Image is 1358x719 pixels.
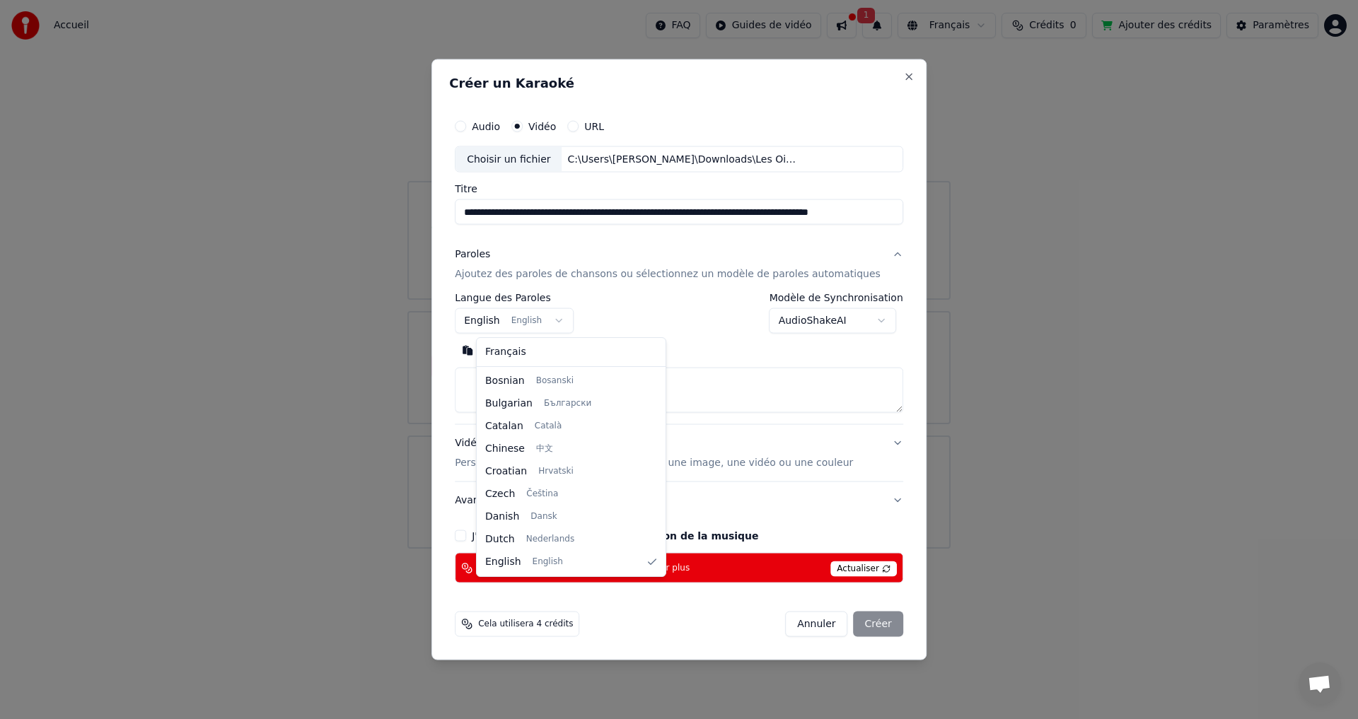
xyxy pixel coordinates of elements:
[544,398,591,409] span: Български
[526,534,574,545] span: Nederlands
[485,510,519,524] span: Danish
[536,375,574,387] span: Bosanski
[485,442,525,456] span: Chinese
[485,345,526,359] span: Français
[485,419,523,433] span: Catalan
[536,443,553,455] span: 中文
[533,556,563,568] span: English
[538,466,574,477] span: Hrvatski
[535,421,562,432] span: Català
[485,374,525,388] span: Bosnian
[485,397,533,411] span: Bulgarian
[526,489,558,500] span: Čeština
[485,532,515,546] span: Dutch
[485,464,527,479] span: Croatian
[530,511,557,522] span: Dansk
[485,555,521,569] span: English
[485,487,515,501] span: Czech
